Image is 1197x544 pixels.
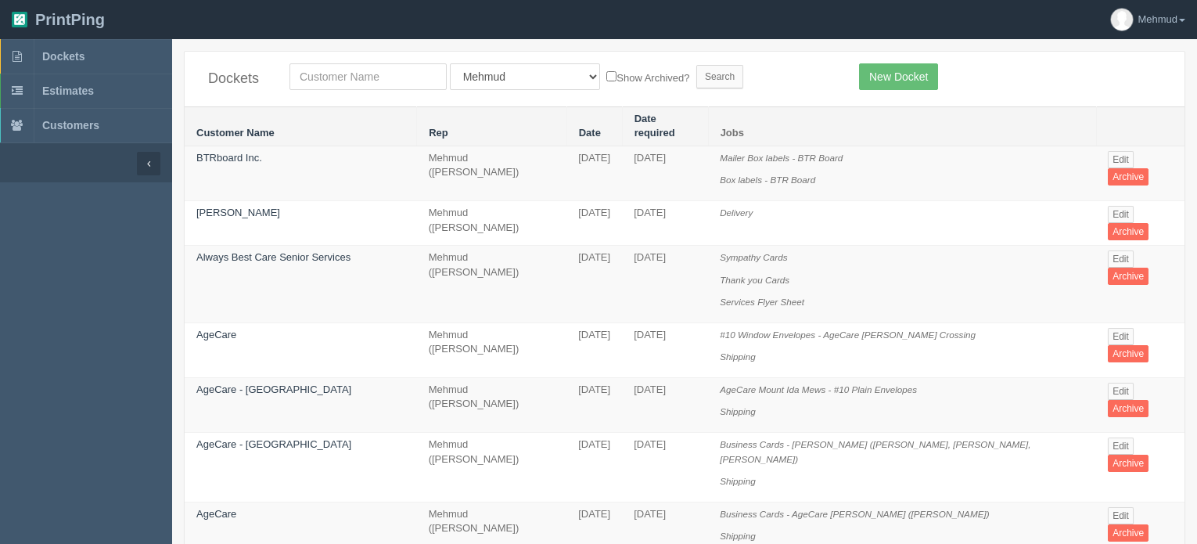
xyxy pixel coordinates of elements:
a: Customer Name [196,127,275,139]
input: Search [696,65,743,88]
a: Edit [1108,383,1134,400]
i: Shipping [720,406,756,416]
a: AgeCare [196,329,236,340]
a: AgeCare - [GEOGRAPHIC_DATA] [196,438,351,450]
a: Edit [1108,151,1134,168]
i: Sympathy Cards [720,252,787,262]
a: Archive [1108,400,1148,417]
td: [DATE] [622,146,708,200]
i: Shipping [720,476,756,486]
td: Mehmud ([PERSON_NAME]) [417,146,567,200]
td: [DATE] [566,322,622,377]
td: [DATE] [566,377,622,432]
td: [DATE] [622,432,708,502]
td: Mehmud ([PERSON_NAME]) [417,322,567,377]
td: [DATE] [622,246,708,323]
td: [DATE] [622,322,708,377]
a: Archive [1108,223,1148,240]
input: Show Archived? [606,71,616,81]
i: Box labels - BTR Board [720,175,815,185]
i: AgeCare Mount Ida Mews - #10 Plain Envelopes [720,384,917,394]
a: Date required [634,113,675,139]
i: Shipping [720,531,756,541]
i: Services Flyer Sheet [720,297,804,307]
td: Mehmud ([PERSON_NAME]) [417,246,567,323]
td: Mehmud ([PERSON_NAME]) [417,201,567,246]
a: Archive [1108,524,1148,542]
a: Edit [1108,438,1134,455]
a: Archive [1108,345,1148,362]
i: Business Cards - AgeCare [PERSON_NAME] ([PERSON_NAME]) [720,509,989,519]
a: Archive [1108,455,1148,472]
th: Jobs [708,106,1096,146]
span: Customers [42,119,99,131]
a: Date [579,127,601,139]
img: logo-3e63b451c926e2ac314895c53de4908e5d424f24456219fb08d385ab2e579770.png [12,12,27,27]
a: Rep [429,127,448,139]
a: New Docket [859,63,938,90]
i: Business Cards - [PERSON_NAME] ([PERSON_NAME], [PERSON_NAME], [PERSON_NAME]) [720,439,1030,464]
h4: Dockets [208,71,266,87]
td: [DATE] [622,201,708,246]
i: Delivery [720,207,753,218]
label: Show Archived? [606,68,689,86]
a: Archive [1108,168,1148,186]
td: [DATE] [566,201,622,246]
i: #10 Window Envelopes - AgeCare [PERSON_NAME] Crossing [720,330,976,340]
a: Edit [1108,250,1134,268]
a: BTRboard Inc. [196,152,262,164]
input: Customer Name [289,63,447,90]
span: Dockets [42,50,84,63]
a: AgeCare - [GEOGRAPHIC_DATA] [196,384,351,395]
a: [PERSON_NAME] [196,207,280,218]
img: avatar_default-7531ab5dedf162e01f1e0bb0964e6a185e93c5c22dfe317fb01d7f8cd2b1632c.jpg [1111,9,1133,31]
i: Thank you Cards [720,275,789,285]
a: AgeCare [196,508,236,520]
td: Mehmud ([PERSON_NAME]) [417,432,567,502]
a: Edit [1108,507,1134,524]
a: Edit [1108,328,1134,345]
td: [DATE] [622,377,708,432]
td: [DATE] [566,246,622,323]
a: Edit [1108,206,1134,223]
a: Archive [1108,268,1148,285]
i: Shipping [720,351,756,362]
td: [DATE] [566,432,622,502]
td: [DATE] [566,146,622,200]
i: Mailer Box labels - BTR Board [720,153,843,163]
td: Mehmud ([PERSON_NAME]) [417,377,567,432]
span: Estimates [42,85,94,97]
a: Always Best Care Senior Services [196,251,350,263]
